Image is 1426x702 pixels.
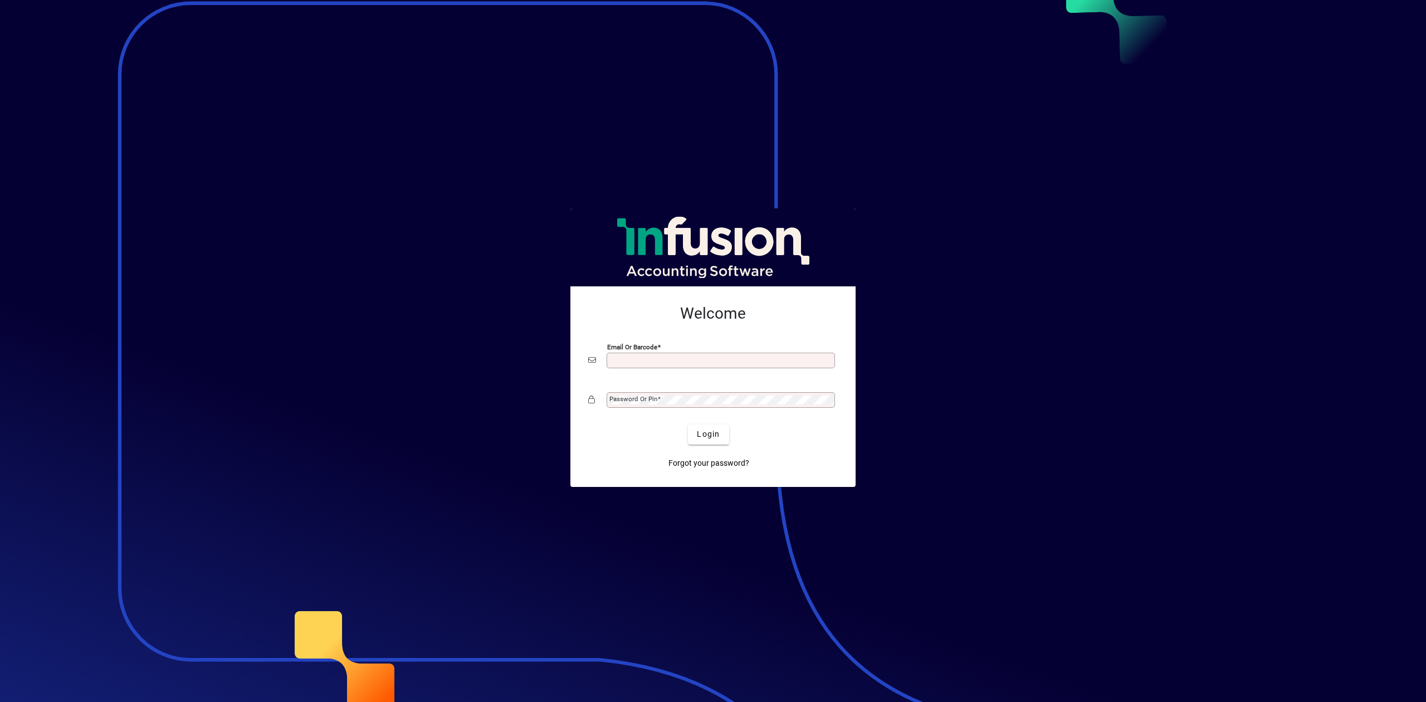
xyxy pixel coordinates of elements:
[697,428,720,440] span: Login
[588,304,838,323] h2: Welcome
[609,395,657,403] mat-label: Password or Pin
[668,457,749,469] span: Forgot your password?
[688,425,729,445] button: Login
[664,454,754,474] a: Forgot your password?
[607,343,657,350] mat-label: Email or Barcode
